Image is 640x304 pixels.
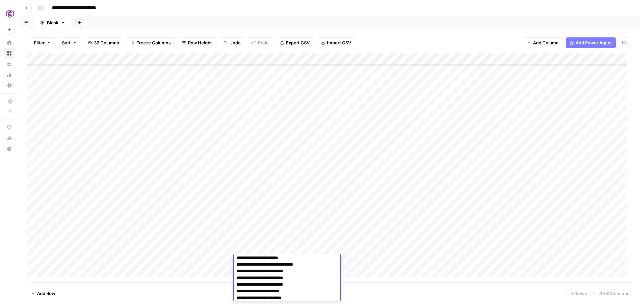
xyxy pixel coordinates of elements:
div: 20/32 Columns [590,288,632,299]
button: Redo [248,37,273,48]
span: Redo [258,39,269,46]
span: Sort [62,39,71,46]
button: Export CSV [276,37,314,48]
div: What's new? [4,133,14,143]
button: Freeze Columns [126,37,175,48]
img: Commvault Logo [4,8,16,20]
span: 32 Columns [94,39,119,46]
span: Import CSV [327,39,351,46]
span: Export CSV [286,39,310,46]
button: What's new? [4,133,15,143]
a: Blank [34,16,71,29]
button: Import CSV [317,37,355,48]
span: Add Power Agent [576,39,612,46]
a: AirOps Academy [4,122,15,133]
a: Your Data [4,59,15,69]
button: Help + Support [4,143,15,154]
button: Undo [219,37,245,48]
span: Add Column [533,39,559,46]
span: Freeze Columns [136,39,171,46]
button: Filter [30,37,55,48]
button: Sort [58,37,81,48]
button: Row Height [178,37,216,48]
a: Home [4,37,15,48]
button: Add Power Agent [566,37,616,48]
div: 47 Rows [562,288,590,299]
span: Undo [229,39,241,46]
button: Add Column [523,37,563,48]
a: Browse [4,48,15,59]
button: Workspace: Commvault [4,5,15,22]
span: Add Row [37,290,55,297]
a: Settings [4,80,15,91]
span: Filter [34,39,45,46]
div: Blank [47,19,58,26]
span: Row Height [188,39,212,46]
button: Add Row [27,288,59,299]
button: 32 Columns [84,37,123,48]
a: Usage [4,69,15,80]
